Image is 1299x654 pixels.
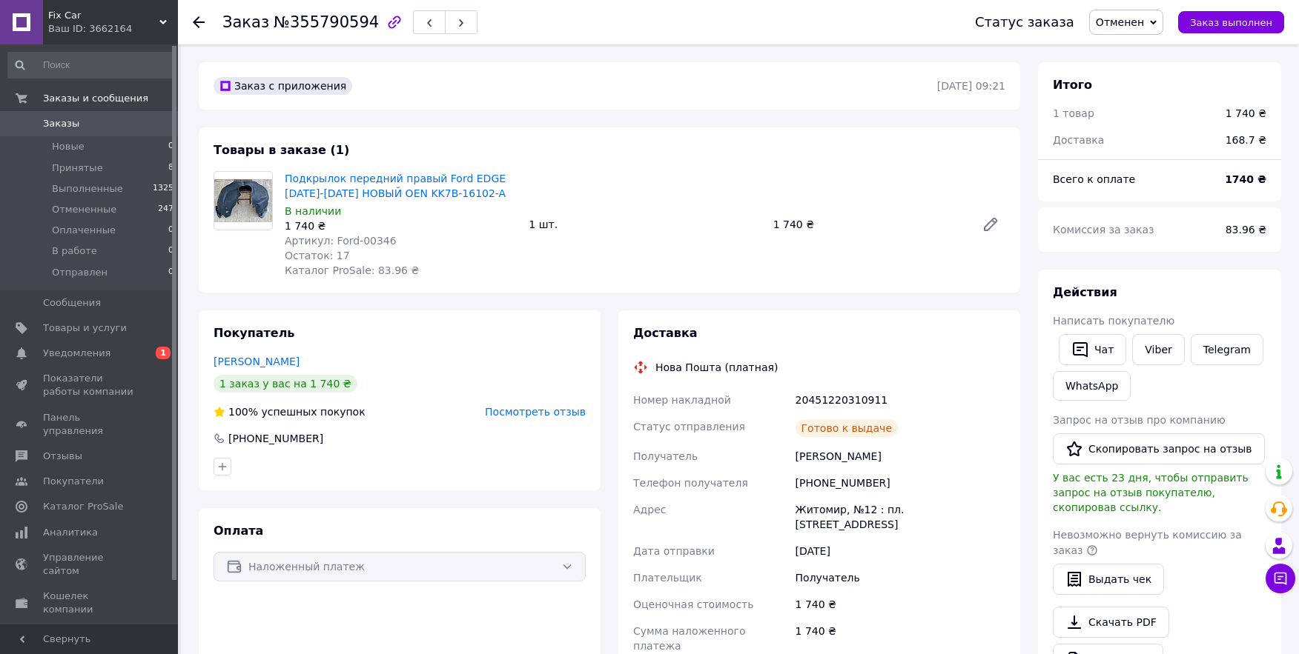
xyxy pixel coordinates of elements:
[43,500,123,513] span: Каталог ProSale
[48,22,178,36] div: Ваш ID: 3662164
[767,214,970,235] div: 1 740 ₴
[285,205,341,217] span: В наличии
[285,173,506,199] a: Подкрылок передний правый Ford EDGE [DATE]-[DATE] НОВЫЙ OEN KK7B-16102-A
[214,77,352,95] div: Заказ с приложения
[7,52,175,79] input: Поиск
[43,450,82,463] span: Отзывы
[1225,173,1266,185] b: 1740 ₴
[52,203,116,216] span: Отмененные
[633,394,731,406] span: Номер накладной
[43,296,101,310] span: Сообщения
[793,538,1008,564] div: [DATE]
[52,140,85,153] span: Новые
[633,625,745,652] span: Сумма наложенного платежа
[52,244,97,258] span: В работе
[274,13,379,31] span: №355790594
[1053,107,1094,119] span: 1 товар
[1053,414,1226,426] span: Запрос на отзыв про компанию
[1053,472,1249,513] span: У вас есть 23 дня, чтобы отправить запрос на отзыв покупателю, скопировав ссылку.
[214,179,272,221] img: Подкрылок передний правый Ford EDGE 2019-2021 НОВЫЙ OEN KK7B-16102-A
[285,264,419,276] span: Каталог ProSale: 83.96 ₴
[1266,564,1295,593] button: Чат с покупателем
[652,360,781,375] div: Нова Пошта (платная)
[227,431,325,446] div: [PHONE_NUMBER]
[285,218,517,233] div: 1 740 ₴
[1178,11,1284,33] button: Заказ выполнен
[168,161,173,175] span: 8
[633,572,702,584] span: Плательщик
[43,475,104,488] span: Покупатели
[285,250,350,261] span: Остаток: 17
[168,224,173,237] span: 0
[1053,224,1154,236] span: Комиссия за заказ
[1053,78,1092,92] span: Итого
[633,450,698,462] span: Получатель
[1053,433,1265,464] button: Скопировать запрос на отзыв
[975,15,1074,30] div: Статус заказа
[793,443,1008,470] div: [PERSON_NAME]
[1190,17,1272,28] span: Заказ выполнен
[43,117,79,130] span: Заказы
[222,13,269,31] span: Заказ
[52,224,116,237] span: Оплаченные
[633,477,748,489] span: Телефон получателя
[1053,285,1117,299] span: Действия
[1053,173,1135,185] span: Всего к оплате
[48,9,159,22] span: Fix Car
[158,203,173,216] span: 247
[633,504,666,515] span: Адрес
[214,404,366,419] div: успешных покупок
[193,15,205,30] div: Вернуться назад
[633,545,715,557] span: Дата отправки
[1053,529,1242,556] span: Невозможно вернуть комиссию за заказ
[1096,16,1144,28] span: Отменен
[1053,371,1131,401] a: WhatsApp
[228,406,258,418] span: 100%
[1132,334,1184,365] a: Viber
[793,470,1008,496] div: [PHONE_NUMBER]
[43,372,137,398] span: Показатели работы компании
[43,590,137,616] span: Кошелек компании
[1053,564,1164,595] button: Выдать чек
[1217,124,1275,156] div: 168.7 ₴
[43,92,148,105] span: Заказы и сообщения
[937,80,1005,92] time: [DATE] 09:21
[793,387,1008,413] div: 20451220310911
[43,551,137,578] span: Управление сайтом
[793,591,1008,618] div: 1 740 ₴
[214,524,263,538] span: Оплата
[976,210,1005,239] a: Редактировать
[523,214,767,235] div: 1 шт.
[1053,315,1174,327] span: Написать покупателю
[153,182,173,196] span: 1325
[485,406,586,418] span: Посмотреть отзыв
[168,140,173,153] span: 0
[214,143,349,157] span: Товары в заказе (1)
[633,326,698,340] span: Доставка
[156,347,171,359] span: 1
[214,375,357,393] div: 1 заказ у вас на 1 740 ₴
[285,235,397,247] span: Артикул: Ford-00346
[793,496,1008,538] div: Житомир, №12 : пл. [STREET_ADDRESS]
[43,526,98,539] span: Аналитика
[1191,334,1263,365] a: Telegram
[168,244,173,258] span: 0
[43,347,110,360] span: Уведомления
[1053,134,1104,146] span: Доставка
[633,421,745,433] span: Статус отправления
[633,598,754,610] span: Оценочная стоимость
[43,321,127,335] span: Товары и услуги
[796,419,898,437] div: Готово к выдаче
[52,161,103,175] span: Принятые
[214,356,300,367] a: [PERSON_NAME]
[1226,224,1266,236] span: 83.96 ₴
[1226,106,1266,121] div: 1 740 ₴
[168,266,173,279] span: 0
[793,564,1008,591] div: Получатель
[1059,334,1126,365] button: Чат
[43,411,137,438] span: Панель управления
[1053,607,1169,638] a: Скачать PDF
[52,182,123,196] span: Выполненные
[214,326,294,340] span: Покупатель
[52,266,108,279] span: Отправлен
